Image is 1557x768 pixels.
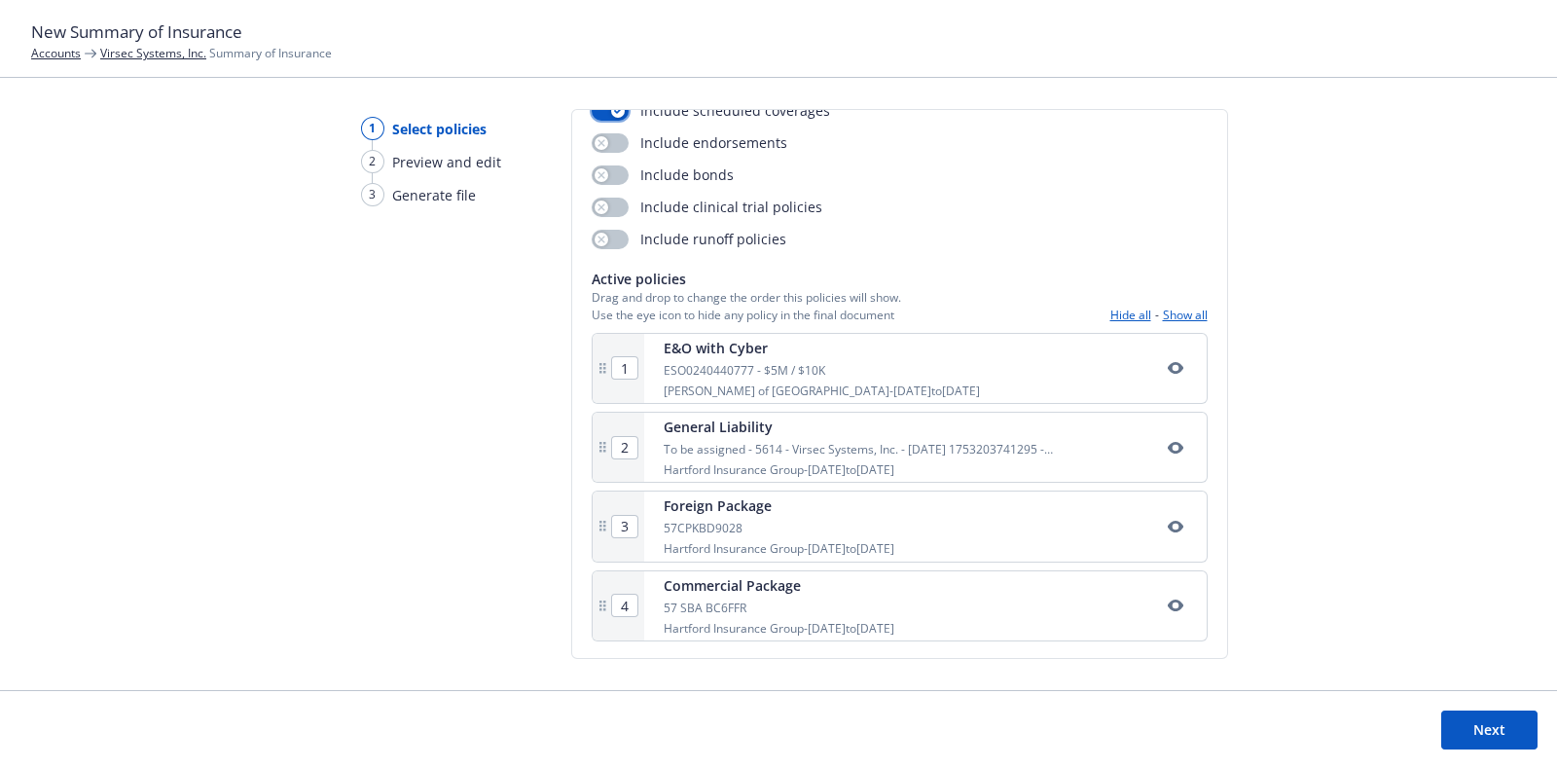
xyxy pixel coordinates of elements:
div: - [1110,307,1208,323]
div: Commercial Package [664,575,894,596]
span: Summary of Insurance [100,45,332,61]
span: Drag and drop to change the order this policies will show. Use the eye icon to hide any policy in... [592,289,901,322]
div: Include clinical trial policies [592,197,822,217]
div: 2 [361,150,384,173]
div: E&O with CyberESO0240440777 - $5M / $10K[PERSON_NAME] of [GEOGRAPHIC_DATA]-[DATE]to[DATE] [592,333,1208,404]
div: Include endorsements [592,132,787,153]
div: To be assigned - 5614 - Virsec Systems, Inc. - [DATE] 1753203741295 - [GEOGRAPHIC_DATA] GL/EL [664,441,1164,457]
div: General LiabilityTo be assigned - 5614 - Virsec Systems, Inc. - [DATE] 1753203741295 - [GEOGRAPHI... [592,412,1208,483]
div: Foreign Package57CPKBD9028Hartford Insurance Group-[DATE]to[DATE] [592,491,1208,562]
div: Commercial Package57 SBA BC6FFRHartford Insurance Group-[DATE]to[DATE] [592,570,1208,641]
div: 3 [361,183,384,206]
div: [PERSON_NAME] of [GEOGRAPHIC_DATA] - [DATE] to [DATE] [664,383,980,399]
div: Hartford Insurance Group - [DATE] to [DATE] [664,461,1164,478]
div: Include runoff policies [592,229,786,249]
a: Virsec Systems, Inc. [100,45,206,61]
div: Hartford Insurance Group - [DATE] to [DATE] [664,620,894,637]
div: 1 [361,117,384,140]
h1: New Summary of Insurance [31,19,1526,45]
span: Generate file [392,185,476,205]
button: Next [1441,711,1538,750]
button: Show all [1163,307,1208,323]
div: Include scheduled coverages [592,100,830,121]
span: Active policies [592,269,901,289]
div: E&O with Cyber [664,338,980,358]
button: Hide all [1110,307,1151,323]
div: Include bonds [592,165,734,185]
div: Hartford Insurance Group - [DATE] to [DATE] [664,540,894,557]
div: 57CPKBD9028 [664,520,894,536]
div: ESO0240440777 - $5M / $10K [664,362,980,379]
div: Foreign Package [664,495,894,516]
span: Select policies [392,119,487,139]
span: Preview and edit [392,152,501,172]
div: General Liability [664,417,1164,437]
a: Accounts [31,45,81,61]
div: 57 SBA BC6FFR [664,600,894,616]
